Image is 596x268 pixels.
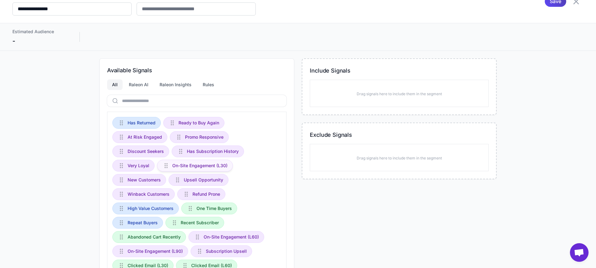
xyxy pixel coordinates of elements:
[357,91,442,97] p: Drag signals here to include them in the segment
[128,205,174,212] span: High Value Customers
[128,119,156,126] span: Has Returned
[196,205,232,212] span: One Time Buyers
[184,176,223,183] span: Upsell Opportunity
[310,66,489,75] h3: Include Signals
[128,176,161,183] span: New Customers
[172,162,228,169] span: On-Site Engagement (L30)
[206,248,247,255] span: Subscription Upsell
[204,234,259,240] span: On-Site Engagement (L60)
[192,191,220,198] span: Refund Prone
[124,79,153,90] div: Raleon AI
[178,119,219,126] span: Ready to Buy Again
[187,148,239,155] span: Has Subscription History
[570,243,589,262] a: Open chat
[155,79,196,90] div: Raleon Insights
[128,248,183,255] span: On-Site Engagement (L90)
[128,191,169,198] span: Winback Customers
[128,162,149,169] span: Very Loyal
[107,79,123,90] div: All
[310,131,489,139] h3: Exclude Signals
[185,134,223,141] span: Promo Responsive
[128,234,181,240] span: Abandoned Cart Recently
[357,155,442,161] p: Drag signals here to include them in the segment
[128,219,158,226] span: Repeat Buyers
[12,28,67,35] div: Estimated Audience
[198,79,219,90] div: Rules
[12,36,67,46] div: -
[181,219,219,226] span: Recent Subscriber
[128,148,164,155] span: Discount Seekers
[107,66,287,74] h3: Available Signals
[128,134,162,141] span: At Risk Engaged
